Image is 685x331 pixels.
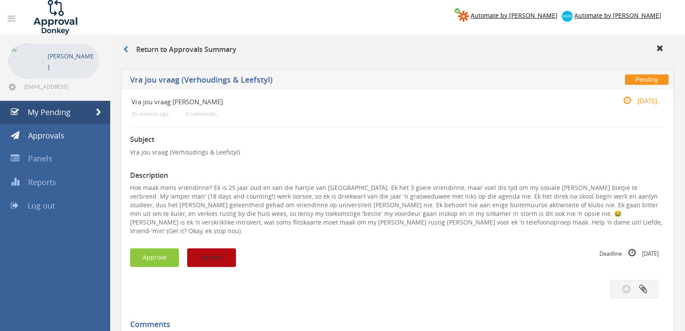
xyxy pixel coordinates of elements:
h3: Return to Approvals Summary [123,46,236,54]
span: Approvals [28,130,64,141]
small: [DATE] [614,96,657,106]
small: 35 minutes ago [131,111,169,117]
img: zapier-logomark.png [458,11,469,22]
span: Automate by [PERSON_NAME] [574,11,661,19]
h3: Subject [130,136,665,144]
span: Automate by [PERSON_NAME] [471,11,558,19]
img: xero-logo.png [562,11,573,22]
button: Approve [130,248,179,267]
h5: Comments [130,320,659,329]
span: Reports [28,177,56,187]
span: Pending [625,74,669,85]
span: Log out [28,200,55,211]
h5: Vra jou vraag (Verhoudings & Leefstyl) [130,76,506,87]
small: 0 comments... [186,111,220,117]
p: Hoe maak mens vriendinne? Ek is 25 jaar oud en van die hartjie van [GEOGRAPHIC_DATA]. Ek het 3 go... [130,183,665,235]
h4: Vra jou vraag [PERSON_NAME] [131,98,575,106]
span: [EMAIL_ADDRESS][DOMAIN_NAME] [24,83,98,90]
h3: Description [130,172,665,180]
p: Vra jou vraag (Verhoudings & Leefstyl) [130,148,665,157]
span: Panels [28,153,52,164]
p: [PERSON_NAME] [48,51,95,72]
span: My Pending [28,107,70,117]
button: Decline [187,248,236,267]
small: Deadline [DATE] [599,248,659,258]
